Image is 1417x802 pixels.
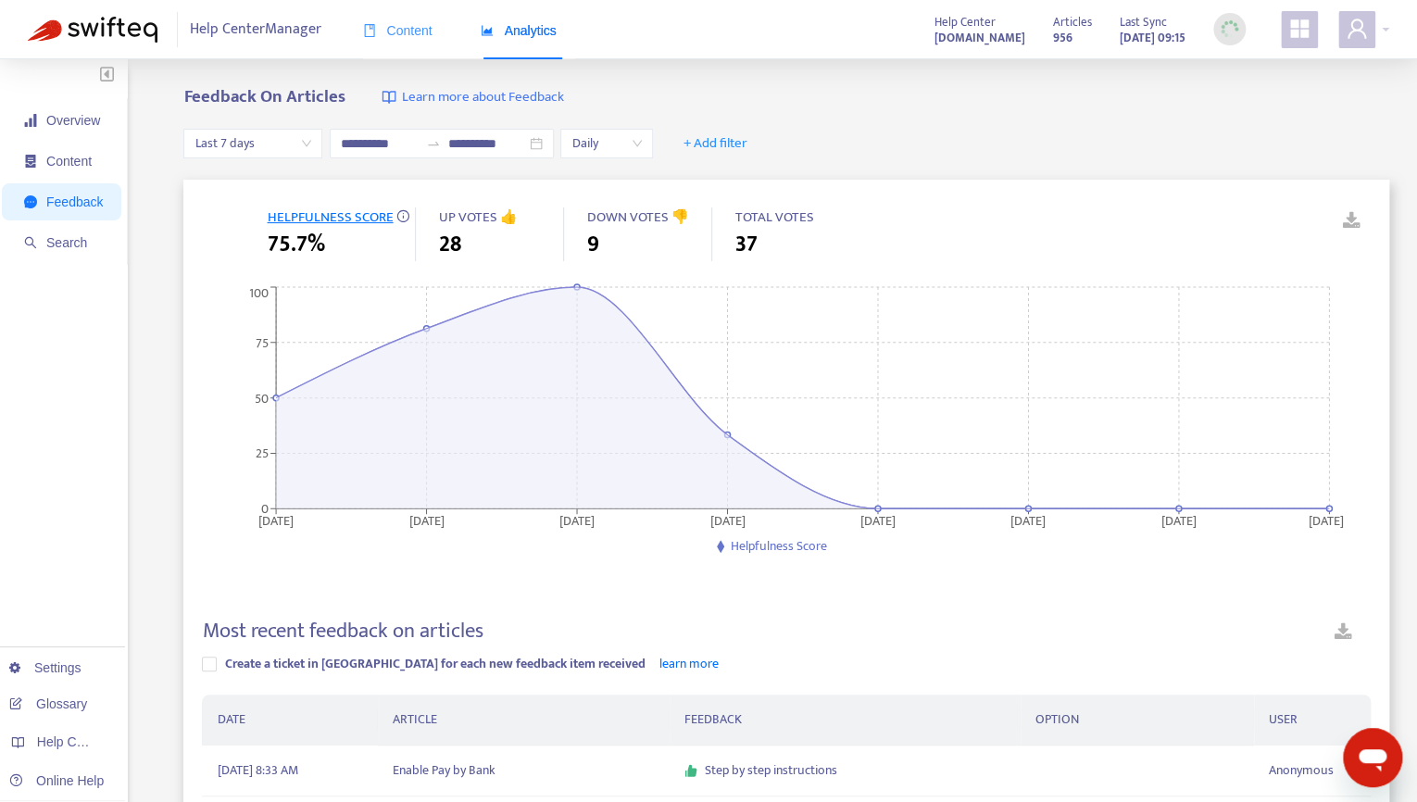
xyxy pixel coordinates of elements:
[382,87,563,108] a: Learn more about Feedback
[24,195,37,208] span: message
[731,535,827,557] span: Helpfulness Score
[1011,509,1047,531] tspan: [DATE]
[1053,28,1072,48] strong: 956
[710,509,746,531] tspan: [DATE]
[217,760,297,781] span: [DATE] 8:33 AM
[586,228,598,261] span: 9
[46,113,100,128] span: Overview
[934,28,1025,48] strong: [DOMAIN_NAME]
[363,23,433,38] span: Content
[9,660,82,675] a: Settings
[363,24,376,37] span: book
[255,387,269,408] tspan: 50
[670,129,761,158] button: + Add filter
[481,24,494,37] span: area-chart
[409,509,445,531] tspan: [DATE]
[202,695,377,746] th: DATE
[24,114,37,127] span: signal
[194,130,311,157] span: Last 7 days
[426,136,441,151] span: swap-right
[401,87,563,108] span: Learn more about Feedback
[559,509,595,531] tspan: [DATE]
[24,236,37,249] span: search
[37,734,113,749] span: Help Centers
[1053,12,1092,32] span: Articles
[1346,18,1368,40] span: user
[249,282,269,303] tspan: 100
[24,155,37,168] span: container
[571,130,642,157] span: Daily
[46,235,87,250] span: Search
[426,136,441,151] span: to
[734,206,813,229] span: TOTAL VOTES
[705,760,837,781] span: Step by step instructions
[683,132,747,155] span: + Add filter
[378,695,670,746] th: ARTICLE
[1021,695,1254,746] th: OPTION
[684,764,697,777] span: like
[670,695,1020,746] th: FEEDBACK
[267,228,324,261] span: 75.7%
[934,27,1025,48] a: [DOMAIN_NAME]
[46,194,103,209] span: Feedback
[438,206,517,229] span: UP VOTES 👍
[1120,12,1167,32] span: Last Sync
[382,90,396,105] img: image-link
[261,497,269,519] tspan: 0
[190,12,321,47] span: Help Center Manager
[734,228,757,261] span: 37
[183,82,345,111] b: Feedback On Articles
[1218,18,1241,41] img: sync_loading.0b5143dde30e3a21642e.gif
[46,154,92,169] span: Content
[1269,760,1334,781] span: Anonymous
[586,206,688,229] span: DOWN VOTES 👎
[1254,695,1371,746] th: USER
[1120,28,1185,48] strong: [DATE] 09:15
[481,23,557,38] span: Analytics
[658,653,718,674] a: learn more
[258,509,294,531] tspan: [DATE]
[1161,509,1197,531] tspan: [DATE]
[28,17,157,43] img: Swifteq
[9,696,87,711] a: Glossary
[224,653,645,674] span: Create a ticket in [GEOGRAPHIC_DATA] for each new feedback item received
[256,443,269,464] tspan: 25
[1288,18,1310,40] span: appstore
[1309,509,1344,531] tspan: [DATE]
[934,12,996,32] span: Help Center
[378,746,670,796] td: Enable Pay by Bank
[202,619,483,644] h4: Most recent feedback on articles
[267,206,393,229] span: HELPFULNESS SCORE
[9,773,104,788] a: Online Help
[860,509,896,531] tspan: [DATE]
[1343,728,1402,787] iframe: Button to launch messaging window
[438,228,460,261] span: 28
[256,332,269,353] tspan: 75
